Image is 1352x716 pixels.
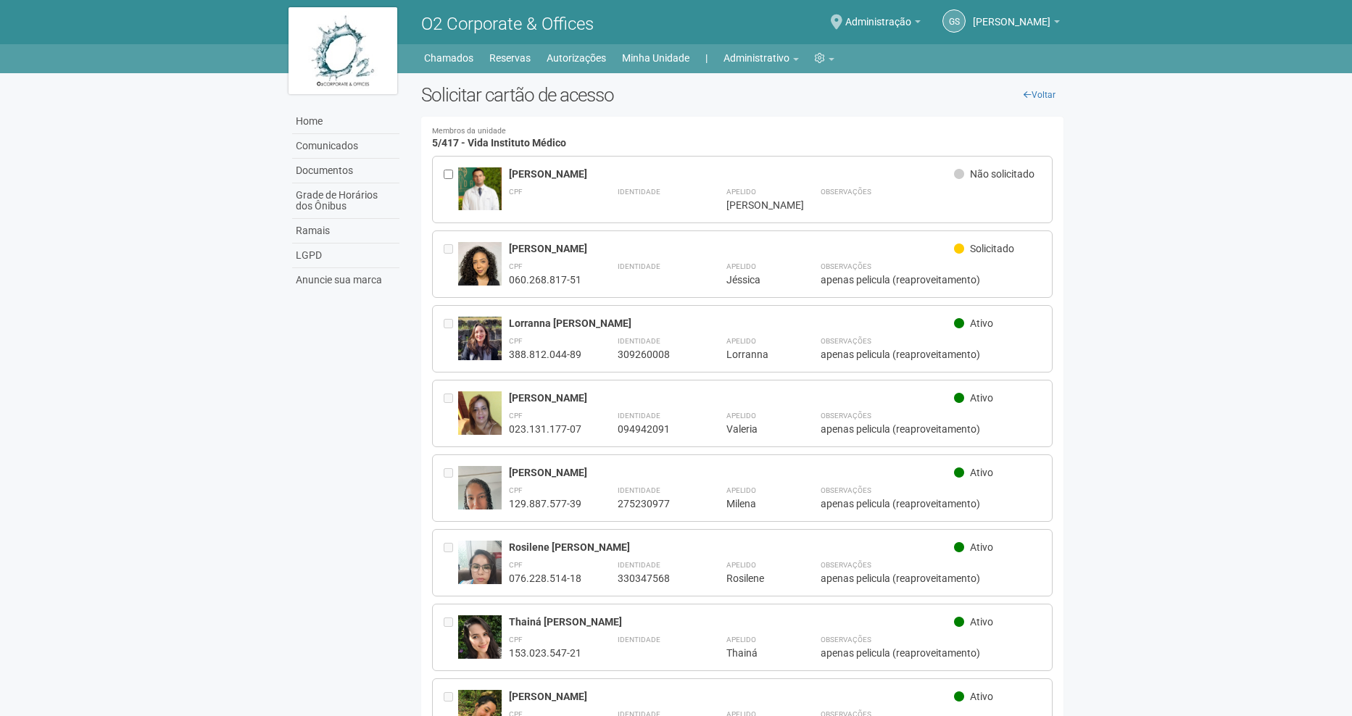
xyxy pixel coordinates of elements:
[726,561,756,569] strong: Apelido
[489,48,531,68] a: Reservas
[726,348,784,361] div: Lorranna
[726,412,756,420] strong: Apelido
[726,273,784,286] div: Jéssica
[292,109,399,134] a: Home
[622,48,689,68] a: Minha Unidade
[458,167,502,210] img: user.jpg
[618,636,660,644] strong: Identidade
[618,497,690,510] div: 275230977
[444,615,458,659] div: Entre em contato com a Aministração para solicitar o cancelamento ou 2a via
[421,14,594,34] span: O2 Corporate & Offices
[509,497,581,510] div: 129.887.577-39
[509,337,523,345] strong: CPF
[618,486,660,494] strong: Identidade
[458,242,502,300] img: user.jpg
[292,134,399,159] a: Comunicados
[618,422,690,436] div: 094942091
[458,541,502,599] img: user.jpg
[970,392,993,404] span: Ativo
[509,167,955,180] div: [PERSON_NAME]
[444,541,458,585] div: Entre em contato com a Aministração para solicitar o cancelamento ou 2a via
[1016,84,1063,106] a: Voltar
[821,273,1042,286] div: apenas pelicula (reaproveitamento)
[970,541,993,553] span: Ativo
[821,646,1042,659] div: apenas pelicula (reaproveitamento)
[821,337,871,345] strong: Observações
[509,273,581,286] div: 060.268.817-51
[970,243,1014,254] span: Solicitado
[821,636,871,644] strong: Observações
[618,337,660,345] strong: Identidade
[292,183,399,219] a: Grade de Horários dos Ônibus
[424,48,473,68] a: Chamados
[509,242,955,255] div: [PERSON_NAME]
[726,199,784,212] div: [PERSON_NAME]
[509,391,955,404] div: [PERSON_NAME]
[973,2,1050,28] span: Gabriela Souza
[821,422,1042,436] div: apenas pelicula (reaproveitamento)
[444,317,458,361] div: Entre em contato com a Aministração para solicitar o cancelamento ou 2a via
[509,348,581,361] div: 388.812.044-89
[726,337,756,345] strong: Apelido
[458,615,502,673] img: user.jpg
[726,486,756,494] strong: Apelido
[821,572,1042,585] div: apenas pelicula (reaproveitamento)
[726,422,784,436] div: Valeria
[821,412,871,420] strong: Observações
[723,48,799,68] a: Administrativo
[509,541,955,554] div: Rosilene [PERSON_NAME]
[509,486,523,494] strong: CPF
[509,317,955,330] div: Lorranna [PERSON_NAME]
[815,48,834,68] a: Configurações
[444,242,458,286] div: Entre em contato com a Aministração para solicitar o cancelamento ou 2a via
[509,422,581,436] div: 023.131.177-07
[726,262,756,270] strong: Apelido
[726,646,784,659] div: Thainá
[821,188,871,196] strong: Observações
[509,690,955,703] div: [PERSON_NAME]
[821,561,871,569] strong: Observações
[509,636,523,644] strong: CPF
[845,18,921,30] a: Administração
[970,691,993,702] span: Ativo
[618,348,690,361] div: 309260008
[726,636,756,644] strong: Apelido
[292,219,399,243] a: Ramais
[292,243,399,268] a: LGPD
[705,48,708,68] a: |
[509,466,955,479] div: [PERSON_NAME]
[509,188,523,196] strong: CPF
[973,18,1060,30] a: [PERSON_NAME]
[509,646,581,659] div: 153.023.547-21
[432,128,1053,149] h4: 5/417 - Vida Instituto Médico
[618,572,690,585] div: 330347568
[289,7,397,94] img: logo.jpg
[821,262,871,270] strong: Observações
[618,188,660,196] strong: Identidade
[458,391,502,435] img: user.jpg
[458,317,502,360] img: user.jpg
[970,168,1034,180] span: Não solicitado
[509,572,581,585] div: 076.228.514-18
[421,84,1064,106] h2: Solicitar cartão de acesso
[509,561,523,569] strong: CPF
[970,317,993,329] span: Ativo
[292,268,399,292] a: Anuncie sua marca
[942,9,966,33] a: GS
[618,561,660,569] strong: Identidade
[726,497,784,510] div: Milena
[970,616,993,628] span: Ativo
[444,391,458,436] div: Entre em contato com a Aministração para solicitar o cancelamento ou 2a via
[547,48,606,68] a: Autorizações
[821,486,871,494] strong: Observações
[444,466,458,510] div: Entre em contato com a Aministração para solicitar o cancelamento ou 2a via
[432,128,1053,136] small: Membros da unidade
[845,2,911,28] span: Administração
[821,348,1042,361] div: apenas pelicula (reaproveitamento)
[458,466,502,544] img: user.jpg
[726,188,756,196] strong: Apelido
[618,412,660,420] strong: Identidade
[509,412,523,420] strong: CPF
[970,467,993,478] span: Ativo
[509,615,955,628] div: Thainá [PERSON_NAME]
